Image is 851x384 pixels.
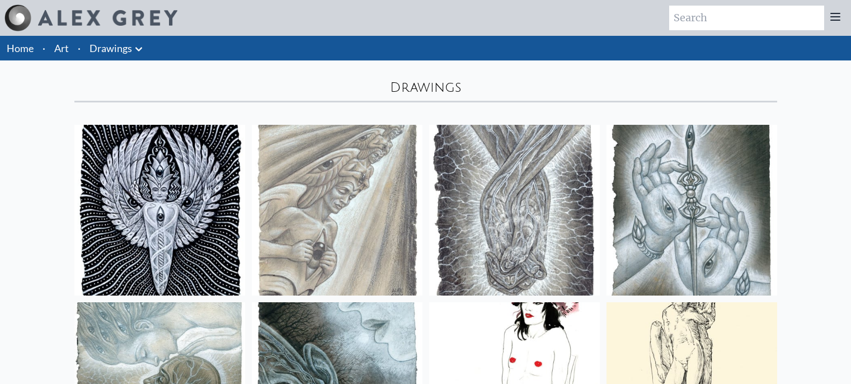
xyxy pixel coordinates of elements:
[38,36,50,60] li: ·
[73,36,85,60] li: ·
[7,42,34,54] a: Home
[74,78,777,96] div: Drawings
[54,40,69,56] a: Art
[90,40,132,56] a: Drawings
[669,6,824,30] input: Search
